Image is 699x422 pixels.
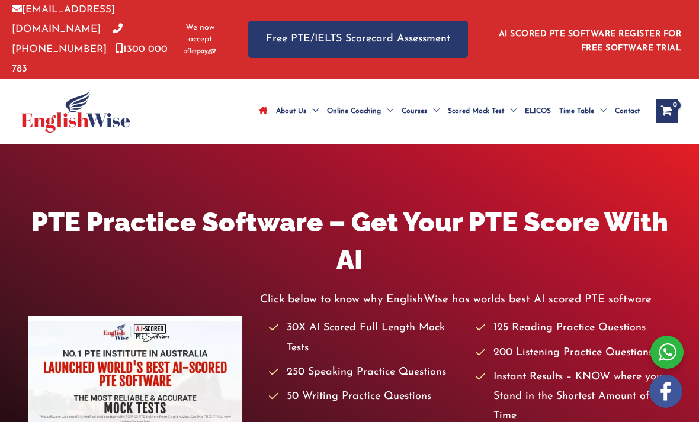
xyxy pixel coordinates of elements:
p: Click below to know why EnglishWise has worlds best AI scored PTE software [260,290,671,310]
span: Contact [615,91,640,132]
a: Online CoachingMenu Toggle [323,91,397,132]
h1: PTE Practice Software – Get Your PTE Score With AI [28,204,671,278]
span: ELICOS [525,91,551,132]
span: Menu Toggle [381,91,393,132]
a: [PHONE_NUMBER] [12,24,123,54]
li: 250 Speaking Practice Questions [269,363,464,382]
li: 30X AI Scored Full Length Mock Tests [269,318,464,358]
a: Scored Mock TestMenu Toggle [444,91,521,132]
a: AI SCORED PTE SOFTWARE REGISTER FOR FREE SOFTWARE TRIAL [499,30,682,53]
a: ELICOS [521,91,555,132]
img: cropped-ew-logo [21,90,130,133]
a: Contact [611,91,644,132]
a: Time TableMenu Toggle [555,91,611,132]
span: Menu Toggle [594,91,607,132]
span: About Us [276,91,306,132]
span: Time Table [559,91,594,132]
span: Menu Toggle [427,91,440,132]
a: CoursesMenu Toggle [397,91,444,132]
span: Menu Toggle [306,91,319,132]
span: Courses [402,91,427,132]
li: 125 Reading Practice Questions [476,318,671,338]
span: We now accept [181,22,219,46]
nav: Site Navigation: Main Menu [255,91,644,132]
span: Scored Mock Test [448,91,504,132]
a: [EMAIL_ADDRESS][DOMAIN_NAME] [12,5,115,34]
a: View Shopping Cart, empty [656,99,678,123]
a: About UsMenu Toggle [272,91,323,132]
li: 50 Writing Practice Questions [269,387,464,407]
li: 200 Listening Practice Questions [476,343,671,363]
img: Afterpay-Logo [184,48,216,54]
img: white-facebook.png [649,375,682,408]
span: Menu Toggle [504,91,517,132]
aside: Header Widget 1 [492,20,687,59]
span: Online Coaching [327,91,381,132]
a: Free PTE/IELTS Scorecard Assessment [248,21,468,58]
a: 1300 000 783 [12,44,168,74]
